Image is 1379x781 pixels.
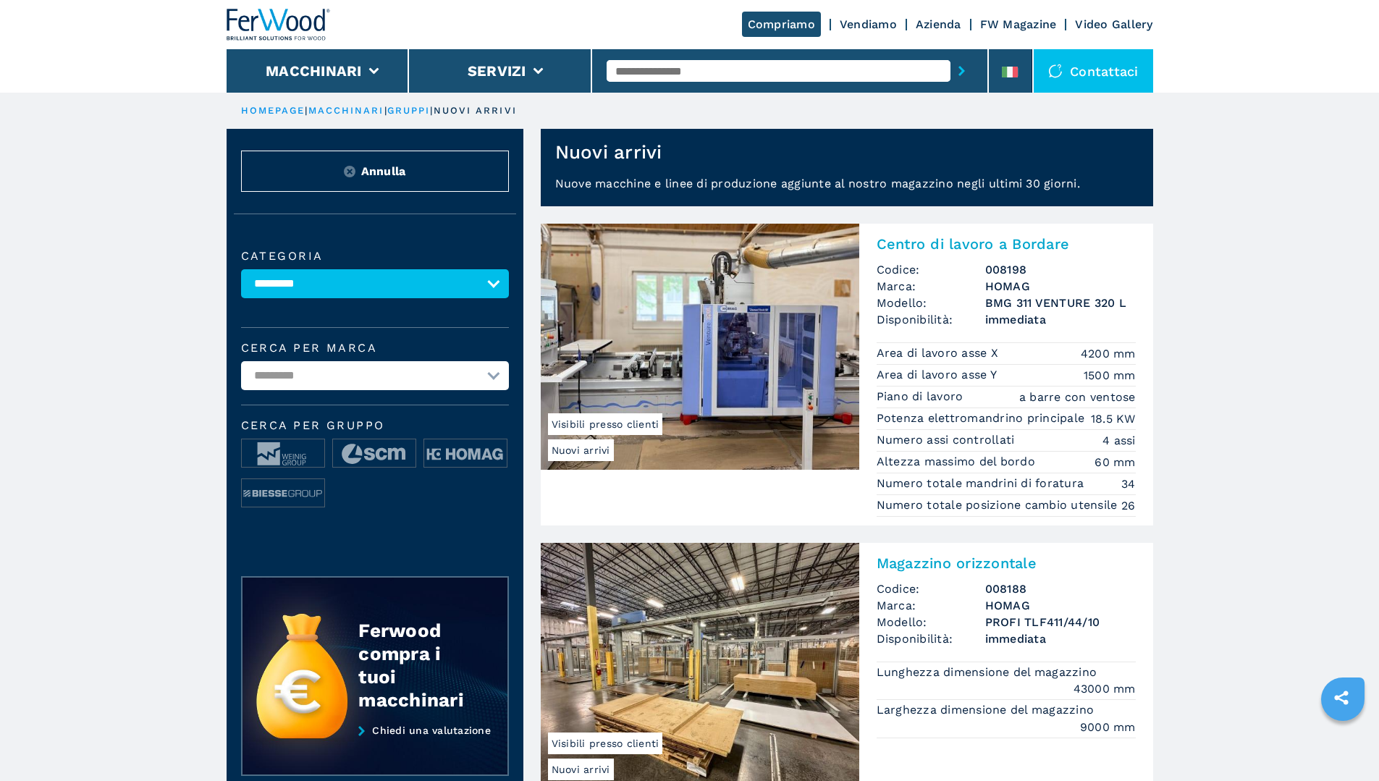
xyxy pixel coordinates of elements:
[468,62,526,80] button: Servizi
[241,151,509,192] button: ResetAnnulla
[877,311,985,328] span: Disponibilità:
[384,105,387,116] span: |
[877,554,1136,572] h2: Magazzino orizzontale
[344,166,355,177] img: Reset
[241,250,509,262] label: Categoria
[308,105,384,116] a: macchinari
[985,614,1136,630] h3: PROFI TLF411/44/10
[1081,345,1136,362] em: 4200 mm
[541,224,859,470] img: Centro di lavoro a Bordare HOMAG BMG 311 VENTURE 320 L
[985,630,1136,647] span: immediata
[840,17,897,31] a: Vendiamo
[877,597,985,614] span: Marca:
[1095,454,1135,470] em: 60 mm
[1048,64,1063,78] img: Contattaci
[242,439,324,468] img: image
[241,725,509,777] a: Chiedi una valutazione
[424,439,507,468] img: image
[877,581,985,597] span: Codice:
[916,17,961,31] a: Azienda
[1102,432,1136,449] em: 4 assi
[1317,716,1368,770] iframe: Chat
[1121,476,1136,492] em: 34
[742,12,821,37] a: Compriamo
[985,597,1136,614] h3: HOMAG
[358,619,478,712] div: Ferwood compra i tuoi macchinari
[430,105,433,116] span: |
[1074,680,1136,697] em: 43000 mm
[1075,17,1152,31] a: Video Gallery
[985,311,1136,328] span: immediata
[877,664,1101,680] p: Lunghezza dimensione del magazzino
[387,105,431,116] a: gruppi
[877,454,1039,470] p: Altezza massimo del bordo
[877,630,985,647] span: Disponibilità:
[1084,367,1136,384] em: 1500 mm
[548,759,614,780] span: Nuovi arrivi
[541,175,1153,206] p: Nuove macchine e linee di produzione aggiunte al nostro magazzino negli ultimi 30 giorni.
[555,140,662,164] h1: Nuovi arrivi
[361,163,406,180] span: Annulla
[877,614,985,630] span: Modello:
[877,432,1019,448] p: Numero assi controllati
[1091,410,1136,427] em: 18.5 KW
[877,345,1003,361] p: Area di lavoro asse X
[980,17,1057,31] a: FW Magazine
[1034,49,1153,93] div: Contattaci
[1323,680,1359,716] a: sharethis
[241,105,305,116] a: HOMEPAGE
[333,439,416,468] img: image
[227,9,331,41] img: Ferwood
[242,479,324,508] img: image
[877,389,967,405] p: Piano di lavoro
[1121,497,1136,514] em: 26
[950,54,973,88] button: submit-button
[541,224,1153,525] a: Centro di lavoro a Bordare HOMAG BMG 311 VENTURE 320 LNuovi arriviVisibili presso clientiCentro d...
[985,295,1136,311] h3: BMG 311 VENTURE 320 L
[985,581,1136,597] h3: 008188
[305,105,308,116] span: |
[548,439,614,461] span: Nuovi arrivi
[548,733,663,754] span: Visibili presso clienti
[434,104,517,117] p: nuovi arrivi
[877,367,1001,383] p: Area di lavoro asse Y
[877,410,1089,426] p: Potenza elettromandrino principale
[266,62,362,80] button: Macchinari
[877,476,1088,491] p: Numero totale mandrini di foratura
[241,420,509,431] span: Cerca per Gruppo
[877,278,985,295] span: Marca:
[877,497,1121,513] p: Numero totale posizione cambio utensile
[877,235,1136,253] h2: Centro di lavoro a Bordare
[1080,719,1136,735] em: 9000 mm
[985,261,1136,278] h3: 008198
[548,413,663,435] span: Visibili presso clienti
[877,261,985,278] span: Codice:
[985,278,1136,295] h3: HOMAG
[877,702,1098,718] p: Larghezza dimensione del magazzino
[241,342,509,354] label: Cerca per marca
[877,295,985,311] span: Modello:
[1019,389,1136,405] em: a barre con ventose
